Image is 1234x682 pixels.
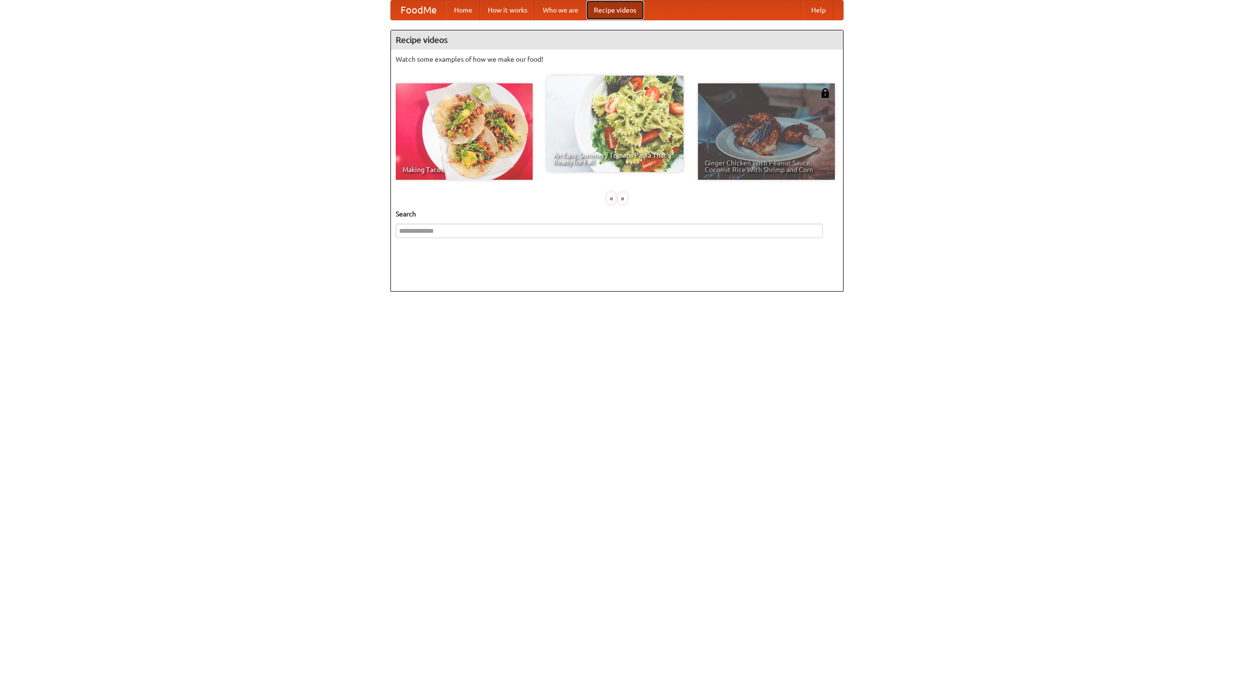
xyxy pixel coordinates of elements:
h5: Search [396,209,838,219]
span: Making Tacos [402,166,526,173]
a: Home [446,0,480,20]
p: Watch some examples of how we make our food! [396,54,838,64]
a: Who we are [535,0,586,20]
span: An Easy, Summery Tomato Pasta That's Ready for Fall [553,152,677,165]
div: » [618,192,627,204]
a: FoodMe [391,0,446,20]
h4: Recipe videos [391,30,843,50]
a: Making Tacos [396,83,533,180]
div: « [607,192,616,204]
a: Recipe videos [586,0,644,20]
a: Help [804,0,833,20]
a: How it works [480,0,535,20]
img: 483408.png [820,88,830,98]
a: An Easy, Summery Tomato Pasta That's Ready for Fall [547,76,684,172]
